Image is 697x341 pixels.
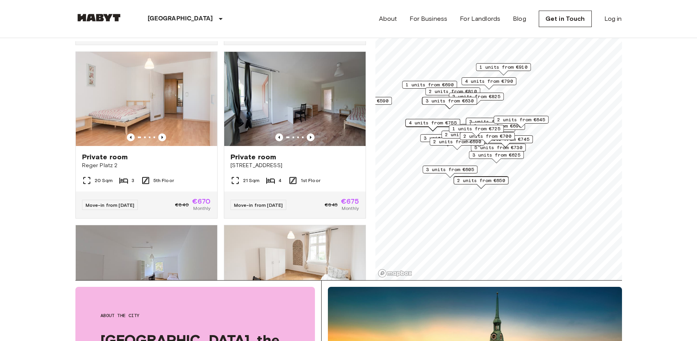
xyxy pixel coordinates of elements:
[497,116,545,123] span: 2 units from €645
[604,14,622,24] a: Log in
[426,97,474,104] span: 3 units from €630
[224,52,366,146] img: Marketing picture of unit DE-02-029-03M
[275,133,283,141] button: Previous image
[409,119,457,126] span: 4 units from €755
[301,177,320,184] span: 1st Floor
[513,14,526,24] a: Blog
[424,135,472,142] span: 3 units from €785
[132,177,134,184] span: 3
[460,132,515,144] div: Map marker
[430,138,485,150] div: Map marker
[231,152,276,162] span: Private room
[425,88,480,100] div: Map marker
[402,81,457,93] div: Map marker
[422,97,477,109] div: Map marker
[429,88,477,95] span: 2 units from €810
[234,202,283,208] span: Move-in from [DATE]
[224,51,366,219] a: Marketing picture of unit DE-02-029-03MPrevious imagePrevious imagePrivate room[STREET_ADDRESS]21...
[460,14,500,24] a: For Landlords
[464,124,512,131] span: 5 units from €715
[86,202,135,208] span: Move-in from [DATE]
[452,93,500,100] span: 2 units from €825
[154,177,174,184] span: 5th Floor
[420,134,475,146] div: Map marker
[423,166,477,178] div: Map marker
[278,177,282,184] span: 4
[95,177,113,184] span: 20 Sqm
[243,177,260,184] span: 21 Sqm
[474,144,522,151] span: 5 units from €730
[494,116,549,128] div: Map marker
[340,97,388,104] span: 3 units from €590
[539,11,592,27] a: Get in Touch
[422,97,477,109] div: Map marker
[469,151,524,163] div: Map marker
[342,205,359,212] span: Monthly
[476,63,531,75] div: Map marker
[231,162,359,170] span: [STREET_ADDRESS]
[405,119,460,131] div: Map marker
[441,131,496,143] div: Map marker
[461,77,516,89] div: Map marker
[224,225,366,319] img: Marketing picture of unit DE-02-065-02M
[454,176,509,188] div: Map marker
[474,122,521,129] span: 6 units from €690
[466,118,521,130] div: Map marker
[75,14,123,22] img: Habyt
[341,198,359,205] span: €675
[472,151,520,159] span: 3 units from €625
[471,144,526,156] div: Map marker
[148,14,213,24] p: [GEOGRAPHIC_DATA]
[449,125,504,137] div: Map marker
[337,97,392,109] div: Map marker
[426,166,474,173] span: 3 units from €605
[469,118,517,125] span: 3 units from €800
[463,133,511,140] span: 2 units from €700
[465,78,513,85] span: 4 units from €790
[452,125,500,132] span: 1 units from €725
[82,162,211,170] span: Reger Platz 2
[158,133,166,141] button: Previous image
[175,201,189,208] span: €840
[378,269,412,278] a: Mapbox logo
[307,133,315,141] button: Previous image
[325,201,338,208] span: €845
[82,152,128,162] span: Private room
[445,131,493,138] span: 2 units from €925
[76,225,217,319] img: Marketing picture of unit DE-02-023-04M
[481,136,529,143] span: 3 units from €745
[406,81,454,88] span: 1 units from €690
[379,14,397,24] a: About
[454,177,509,189] div: Map marker
[479,64,527,71] span: 1 units from €910
[101,312,290,319] span: About the city
[457,177,505,184] span: 2 units from €650
[127,133,135,141] button: Previous image
[470,122,525,134] div: Map marker
[75,51,218,219] a: Marketing picture of unit DE-02-033-03MPrevious imagePrevious imagePrivate roomReger Platz 220 Sq...
[192,198,211,205] span: €670
[193,205,210,212] span: Monthly
[433,138,481,145] span: 2 units from €690
[410,14,447,24] a: For Business
[449,93,504,105] div: Map marker
[76,52,217,146] img: Marketing picture of unit DE-02-033-03M
[478,135,533,148] div: Map marker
